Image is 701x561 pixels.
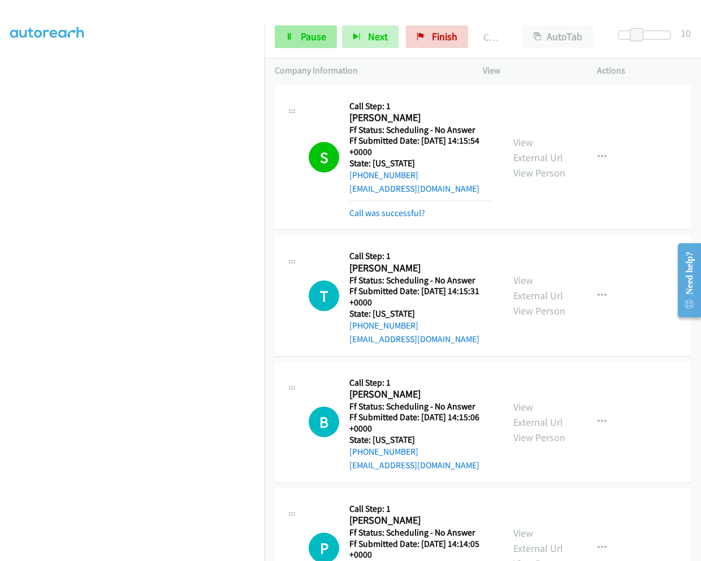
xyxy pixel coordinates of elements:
a: View Person [513,304,565,317]
h5: Ff Submitted Date: [DATE] 14:14:05 +0000 [349,538,493,560]
p: Company Information [275,64,462,77]
h2: [PERSON_NAME] [349,514,489,527]
a: View Person [513,431,565,444]
a: Finish [406,25,468,48]
h5: Ff Submitted Date: [DATE] 14:15:31 +0000 [349,286,493,308]
div: The call is yet to be attempted [309,280,339,311]
a: [PHONE_NUMBER] [349,320,418,331]
a: View External Url [513,274,563,302]
h2: [PERSON_NAME] [349,111,489,124]
a: Pause [275,25,337,48]
h5: Ff Status: Scheduling - No Answer [349,275,493,286]
a: [PHONE_NUMBER] [349,170,418,180]
div: 10 [681,25,691,41]
h1: B [309,407,339,437]
iframe: Dialpad [10,22,265,559]
p: View [483,64,577,77]
h5: Call Step: 1 [349,503,493,515]
p: Call Completed [483,29,503,45]
h1: T [309,280,339,311]
h1: S [309,142,339,172]
span: Next [368,30,388,43]
a: [EMAIL_ADDRESS][DOMAIN_NAME] [349,460,479,471]
a: View External Url [513,527,563,555]
a: Call was successful? [349,208,425,218]
a: [EMAIL_ADDRESS][DOMAIN_NAME] [349,183,479,194]
h5: Ff Submitted Date: [DATE] 14:15:54 +0000 [349,135,493,157]
h5: Ff Status: Scheduling - No Answer [349,401,493,412]
a: View External Url [513,136,563,164]
h5: State: [US_STATE] [349,434,493,446]
span: Finish [432,30,457,43]
iframe: Resource Center [668,235,701,325]
a: [EMAIL_ADDRESS][DOMAIN_NAME] [349,334,479,344]
a: View Person [513,166,565,179]
button: AutoTab [523,25,593,48]
h5: Call Step: 1 [349,251,493,262]
h2: [PERSON_NAME] [349,262,489,275]
h2: [PERSON_NAME] [349,388,489,401]
h5: State: [US_STATE] [349,158,493,169]
h5: Call Step: 1 [349,101,493,112]
span: Pause [301,30,326,43]
button: Next [342,25,399,48]
a: [PHONE_NUMBER] [349,446,418,457]
a: View External Url [513,400,563,429]
h5: State: [US_STATE] [349,308,493,320]
h5: Ff Submitted Date: [DATE] 14:15:06 +0000 [349,412,493,434]
h5: Ff Status: Scheduling - No Answer [349,124,493,136]
h5: Call Step: 1 [349,377,493,389]
p: Actions [597,64,691,77]
h5: Ff Status: Scheduling - No Answer [349,527,493,538]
